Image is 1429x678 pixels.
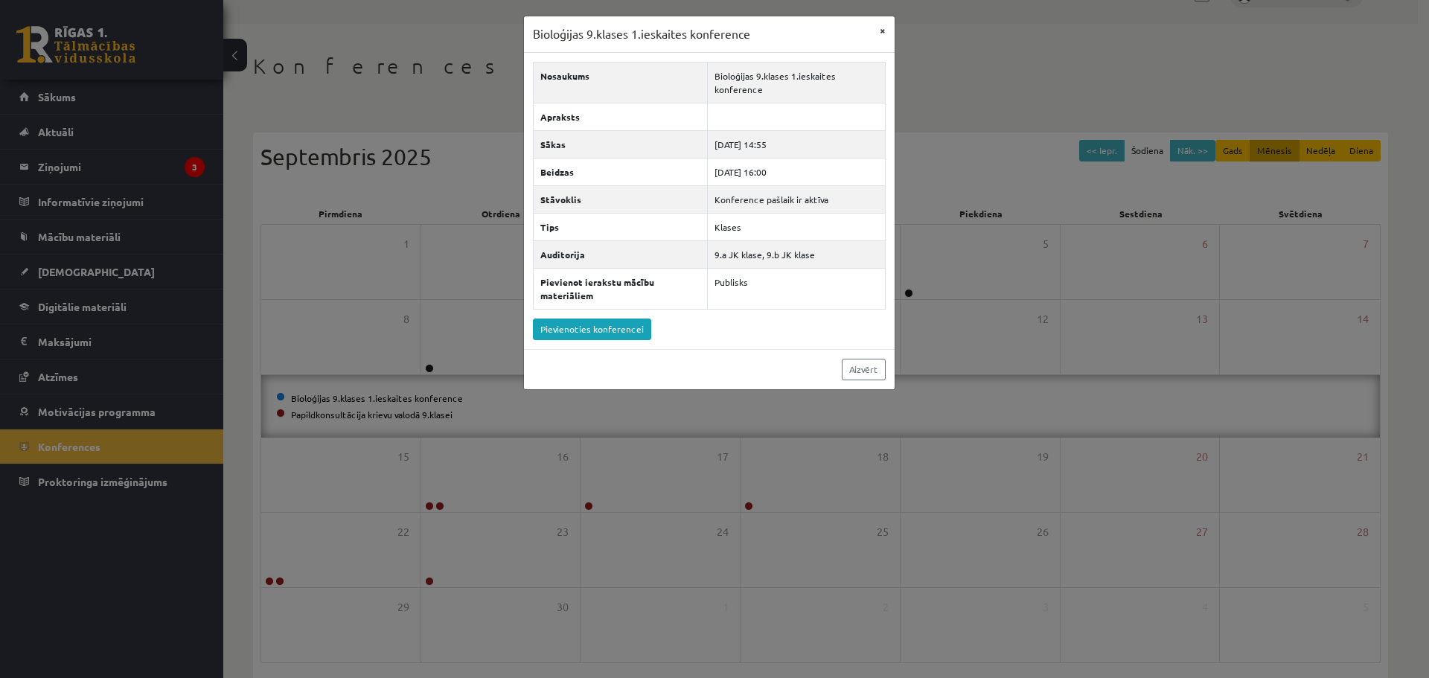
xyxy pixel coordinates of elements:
th: Tips [533,213,708,240]
button: × [871,16,895,45]
h3: Bioloģijas 9.klases 1.ieskaites konference [533,25,750,43]
th: Nosaukums [533,62,708,103]
th: Beidzas [533,158,708,185]
th: Auditorija [533,240,708,268]
th: Sākas [533,130,708,158]
a: Pievienoties konferencei [533,319,651,340]
td: Klases [708,213,885,240]
td: Konference pašlaik ir aktīva [708,185,885,213]
td: Publisks [708,268,885,309]
td: Bioloģijas 9.klases 1.ieskaites konference [708,62,885,103]
td: [DATE] 14:55 [708,130,885,158]
th: Apraksts [533,103,708,130]
td: 9.a JK klase, 9.b JK klase [708,240,885,268]
td: [DATE] 16:00 [708,158,885,185]
th: Pievienot ierakstu mācību materiāliem [533,268,708,309]
th: Stāvoklis [533,185,708,213]
a: Aizvērt [842,359,886,380]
